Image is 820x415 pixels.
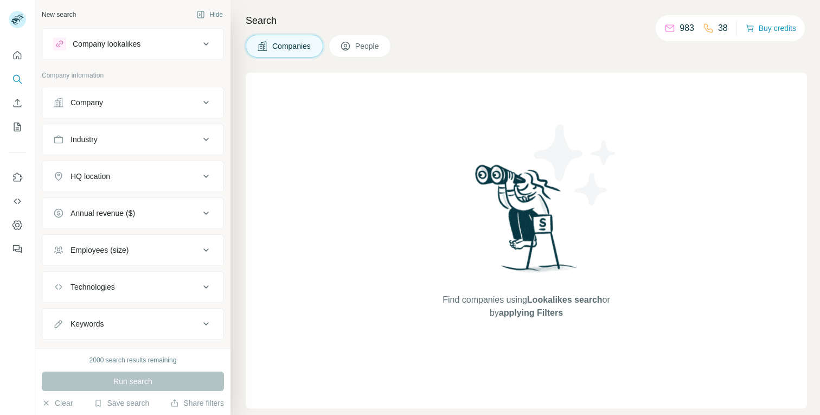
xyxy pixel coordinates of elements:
div: 2000 search results remaining [89,355,177,365]
div: Industry [71,134,98,145]
button: Feedback [9,239,26,259]
button: My lists [9,117,26,137]
span: Companies [272,41,312,52]
button: Save search [94,398,149,408]
div: Company [71,97,103,108]
div: Technologies [71,282,115,292]
button: Use Surfe on LinkedIn [9,168,26,187]
button: Keywords [42,311,223,337]
div: Keywords [71,318,104,329]
span: People [355,41,380,52]
button: Annual revenue ($) [42,200,223,226]
button: Hide [189,7,230,23]
p: 38 [718,22,728,35]
button: Technologies [42,274,223,300]
div: New search [42,10,76,20]
button: Employees (size) [42,237,223,263]
button: Dashboard [9,215,26,235]
span: Lookalikes search [527,295,603,304]
button: Enrich CSV [9,93,26,113]
div: Annual revenue ($) [71,208,135,219]
h4: Search [246,13,807,28]
button: Industry [42,126,223,152]
button: Company [42,90,223,116]
p: 983 [680,22,694,35]
button: Buy credits [746,21,796,36]
button: Company lookalikes [42,31,223,57]
button: HQ location [42,163,223,189]
img: Surfe Illustration - Stars [527,116,624,214]
button: Clear [42,398,73,408]
div: Company lookalikes [73,39,140,49]
button: Search [9,69,26,89]
button: Quick start [9,46,26,65]
span: applying Filters [499,308,563,317]
div: Employees (size) [71,245,129,256]
button: Use Surfe API [9,191,26,211]
div: HQ location [71,171,110,182]
img: Surfe Illustration - Woman searching with binoculars [470,162,583,283]
span: Find companies using or by [439,293,613,320]
button: Share filters [170,398,224,408]
p: Company information [42,71,224,80]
